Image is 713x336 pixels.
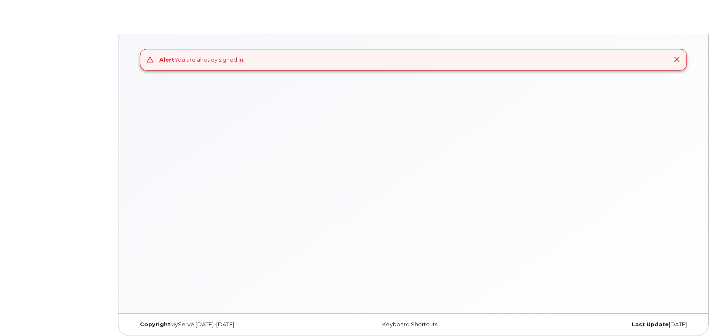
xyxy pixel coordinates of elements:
div: You are already signed in. [159,56,244,64]
strong: Last Update [632,321,669,328]
div: [DATE] [507,321,693,328]
div: MyServe [DATE]–[DATE] [134,321,320,328]
strong: Copyright [140,321,170,328]
strong: Alert [159,56,174,63]
a: Keyboard Shortcuts [382,321,437,328]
